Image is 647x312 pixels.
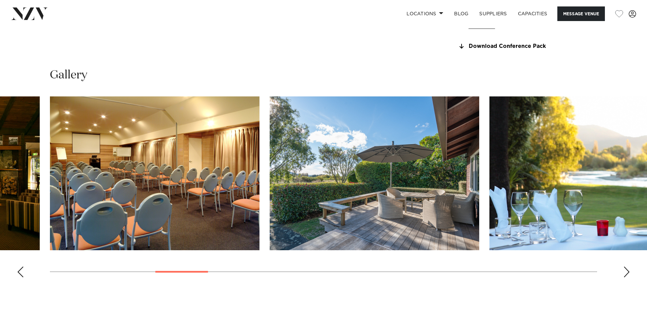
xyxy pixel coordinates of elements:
[557,6,605,21] button: Message Venue
[11,7,48,20] img: nzv-logo.png
[50,96,259,250] swiper-slide: 6 / 26
[513,6,553,21] a: Capacities
[401,6,449,21] a: Locations
[474,6,512,21] a: SUPPLIERS
[457,43,568,50] a: Download Conference Pack
[50,68,87,83] h2: Gallery
[270,96,479,250] swiper-slide: 7 / 26
[449,6,474,21] a: BLOG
